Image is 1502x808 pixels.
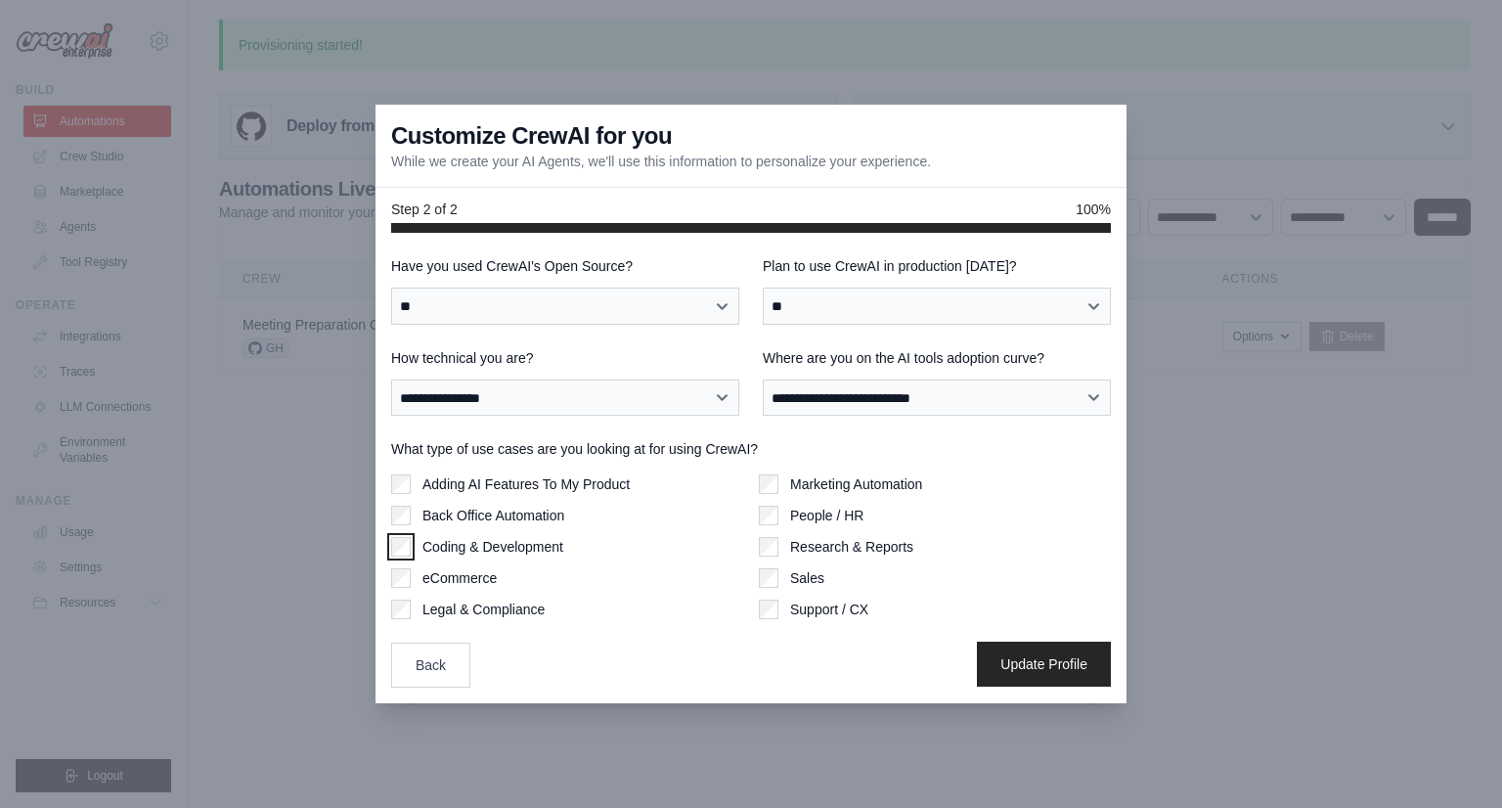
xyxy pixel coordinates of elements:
label: Legal & Compliance [422,600,545,619]
label: Adding AI Features To My Product [422,474,630,494]
label: eCommerce [422,568,497,588]
label: Where are you on the AI tools adoption curve? [763,348,1111,368]
button: Back [391,643,470,688]
label: People / HR [790,506,863,525]
label: Coding & Development [422,537,563,557]
p: While we create your AI Agents, we'll use this information to personalize your experience. [391,152,931,171]
label: Research & Reports [790,537,913,557]
label: How technical you are? [391,348,739,368]
span: 100% [1076,200,1111,219]
h3: Customize CrewAI for you [391,120,672,152]
label: Sales [790,568,824,588]
label: Plan to use CrewAI in production [DATE]? [763,256,1111,276]
label: Support / CX [790,600,868,619]
label: Marketing Automation [790,474,922,494]
span: Step 2 of 2 [391,200,458,219]
button: Update Profile [977,642,1111,687]
label: Back Office Automation [422,506,564,525]
label: What type of use cases are you looking at for using CrewAI? [391,439,1111,459]
label: Have you used CrewAI's Open Source? [391,256,739,276]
